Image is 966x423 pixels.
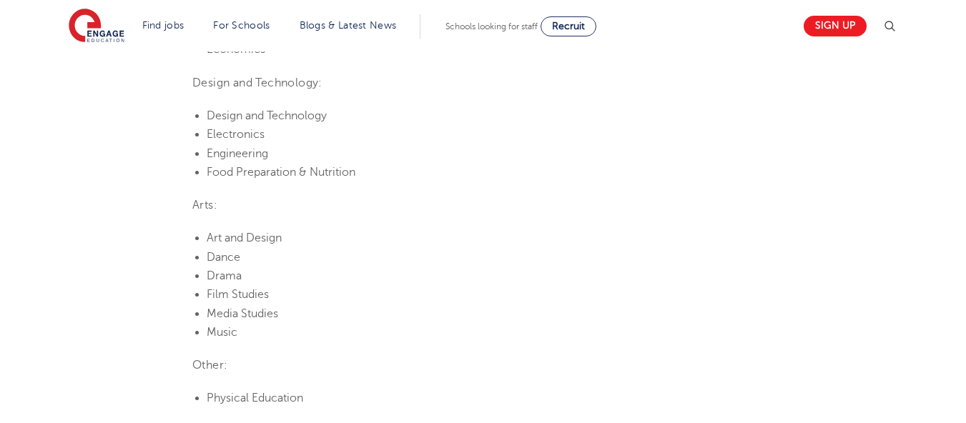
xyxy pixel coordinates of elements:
a: Find jobs [142,20,184,31]
span: Media Studies [207,307,278,320]
a: For Schools [213,20,270,31]
span: Design and Technology [207,109,327,122]
span: Film Studies [207,288,269,301]
span: Art and Design [207,232,282,244]
a: Recruit [541,16,596,36]
span: Other: [192,359,227,372]
span: Design and Technology: [192,76,322,89]
img: Engage Education [69,9,124,44]
span: Electronics [207,128,265,141]
a: Sign up [804,16,867,36]
span: Music [207,326,237,339]
span: Food Preparation & Nutrition [207,166,355,179]
a: Blogs & Latest News [300,20,397,31]
span: Schools looking for staff [445,21,538,31]
span: Dance [207,251,240,264]
span: Arts: [192,199,217,211]
span: Recruit [552,21,585,31]
span: Physical Education [207,392,303,404]
span: Engineering [207,147,268,160]
span: Drama [207,269,242,282]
